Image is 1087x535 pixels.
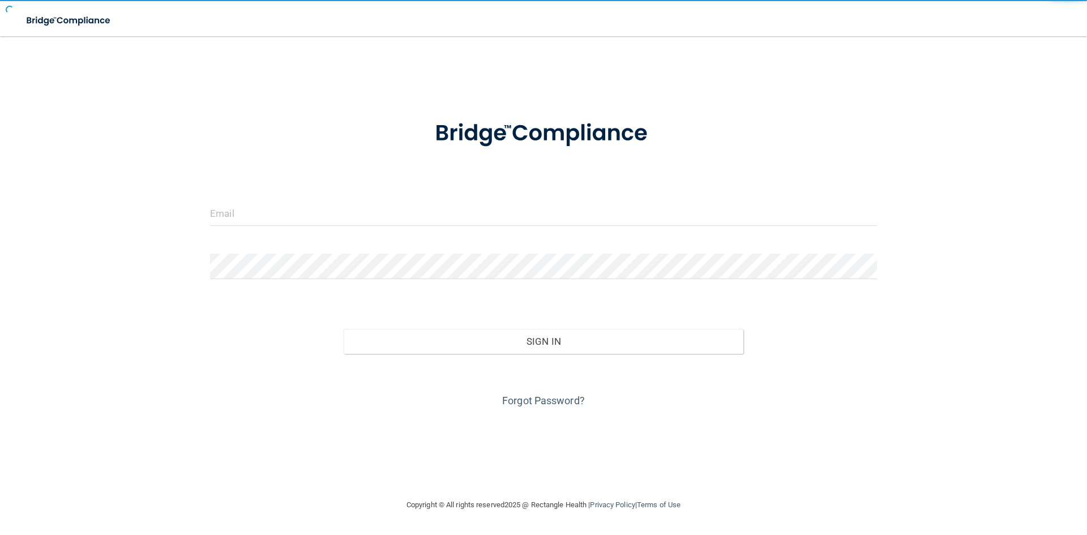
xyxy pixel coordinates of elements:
a: Privacy Policy [590,500,635,509]
input: Email [210,200,877,226]
a: Terms of Use [637,500,681,509]
button: Sign In [344,329,744,354]
img: bridge_compliance_login_screen.278c3ca4.svg [412,104,675,163]
a: Forgot Password? [502,395,585,406]
img: bridge_compliance_login_screen.278c3ca4.svg [17,9,121,32]
div: Copyright © All rights reserved 2025 @ Rectangle Health | | [337,487,750,523]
